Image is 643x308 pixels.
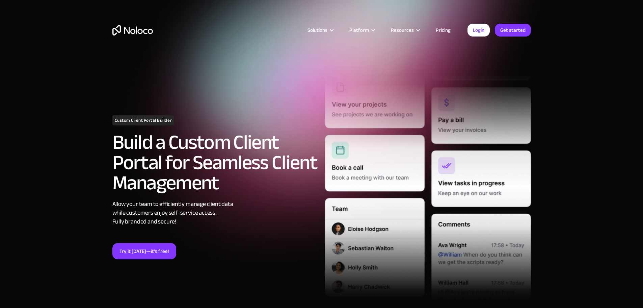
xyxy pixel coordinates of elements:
[341,26,382,34] div: Platform
[112,115,175,125] h1: Custom Client Portal Builder
[382,26,427,34] div: Resources
[112,243,176,259] a: Try it [DATE]—it’s free!
[349,26,369,34] div: Platform
[307,26,327,34] div: Solutions
[112,25,153,35] a: home
[427,26,459,34] a: Pricing
[495,24,531,37] a: Get started
[112,200,318,226] div: Allow your team to efficiently manage client data while customers enjoy self-service access. Full...
[467,24,490,37] a: Login
[112,132,318,193] h2: Build a Custom Client Portal for Seamless Client Management
[391,26,414,34] div: Resources
[299,26,341,34] div: Solutions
